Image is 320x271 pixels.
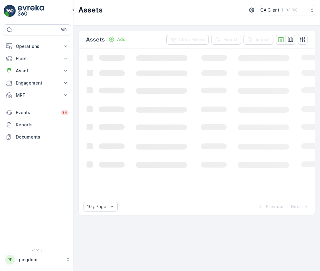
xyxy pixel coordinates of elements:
[4,40,71,52] button: Operations
[211,35,241,45] button: Export
[257,203,285,210] button: Previous
[4,77,71,89] button: Engagement
[4,5,16,17] img: logo
[16,134,69,140] p: Documents
[260,5,315,15] button: QA Client(+03:00)
[179,37,205,43] p: Clear Filters
[4,253,71,266] button: PPpingdom
[260,7,279,13] p: QA Client
[117,36,126,42] p: Add
[244,35,273,45] button: Import
[4,65,71,77] button: Asset
[256,37,270,43] p: Import
[4,52,71,65] button: Fleet
[19,257,62,263] p: pingdom
[61,27,67,32] p: ⌘B
[62,110,67,115] p: 34
[78,5,103,15] p: Assets
[4,107,71,119] a: Events34
[106,36,128,43] button: Add
[282,8,297,13] p: ( +03:00 )
[16,110,57,116] p: Events
[4,248,71,252] span: v 1.51.0
[290,203,310,210] button: Next
[223,37,237,43] p: Export
[16,43,59,49] p: Operations
[291,204,301,210] p: Next
[4,131,71,143] a: Documents
[16,56,59,62] p: Fleet
[16,92,59,98] p: MRF
[166,35,209,45] button: Clear Filters
[4,89,71,101] button: MRF
[16,80,59,86] p: Engagement
[86,35,105,44] p: Assets
[4,119,71,131] a: Reports
[18,5,44,17] img: logo_light-DOdMpM7g.png
[266,204,285,210] p: Previous
[16,68,59,74] p: Asset
[5,255,15,265] div: PP
[16,122,69,128] p: Reports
